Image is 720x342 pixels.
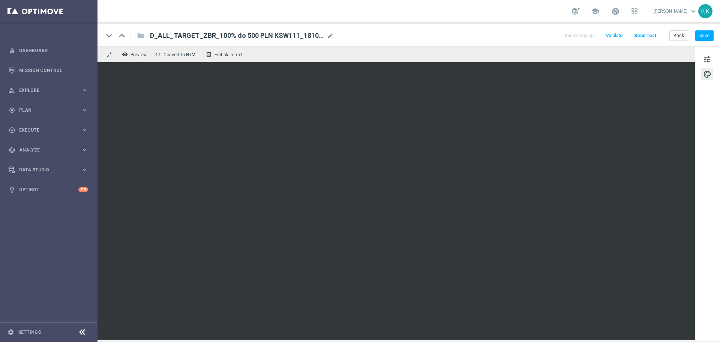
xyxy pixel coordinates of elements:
[9,47,15,54] i: equalizer
[81,146,88,153] i: keyboard_arrow_right
[8,127,88,133] button: play_circle_outline Execute keyboard_arrow_right
[19,168,81,172] span: Data Studio
[81,87,88,94] i: keyboard_arrow_right
[19,148,81,152] span: Analyze
[19,88,81,93] span: Explore
[9,40,88,60] div: Dashboard
[9,180,88,199] div: Optibot
[633,31,657,41] button: Send Test
[9,87,15,94] i: person_search
[19,60,88,80] a: Mission Control
[81,126,88,133] i: keyboard_arrow_right
[214,52,242,57] span: Edit plain text
[163,52,198,57] span: Convert to HTML
[8,67,88,73] button: Mission Control
[9,186,15,193] i: lightbulb
[8,147,88,153] button: track_changes Analyze keyboard_arrow_right
[689,7,697,15] span: keyboard_arrow_down
[653,6,698,17] a: [PERSON_NAME]keyboard_arrow_down
[606,33,623,38] span: Validate
[9,87,81,94] div: Explore
[155,51,161,57] span: code
[9,166,81,173] div: Data Studio
[78,187,88,192] div: +10
[122,51,128,57] i: remove_red_eye
[19,180,78,199] a: Optibot
[8,167,88,173] button: Data Studio keyboard_arrow_right
[701,68,713,80] button: palette
[9,107,15,114] i: gps_fixed
[695,30,714,41] button: Save
[8,107,88,113] button: gps_fixed Plan keyboard_arrow_right
[81,106,88,114] i: keyboard_arrow_right
[605,31,624,41] button: Validate
[18,330,41,334] a: Settings
[703,54,711,64] span: tune
[81,166,88,173] i: keyboard_arrow_right
[9,147,15,153] i: track_changes
[19,108,81,112] span: Plan
[701,53,713,65] button: tune
[669,30,688,41] button: Back
[7,329,14,336] i: settings
[130,52,147,57] span: Preview
[150,31,324,40] span: D_ALL_TARGET_ZBR_100% do 500 PLN KSW111_181025
[153,49,201,59] button: code Convert to HTML
[703,69,711,79] span: palette
[206,51,212,57] i: receipt
[591,7,599,15] span: school
[9,127,81,133] div: Execute
[9,127,15,133] i: play_circle_outline
[9,107,81,114] div: Plan
[8,187,88,193] button: lightbulb Optibot +10
[8,48,88,54] button: equalizer Dashboard
[327,32,334,39] span: mode_edit
[9,147,81,153] div: Analyze
[698,4,712,18] div: KK
[120,49,150,59] button: remove_red_eye Preview
[19,40,88,60] a: Dashboard
[19,128,81,132] span: Execute
[9,60,88,80] div: Mission Control
[8,87,88,93] button: person_search Explore keyboard_arrow_right
[204,49,246,59] button: receipt Edit plain text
